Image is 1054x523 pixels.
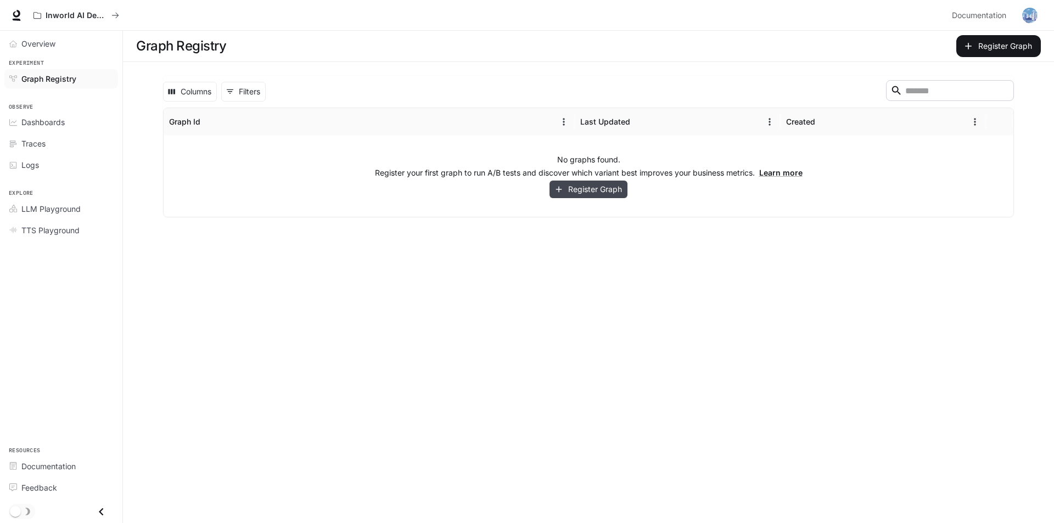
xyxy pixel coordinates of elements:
[967,114,983,130] button: Menu
[89,500,114,523] button: Close drawer
[1019,4,1041,26] button: User avatar
[4,155,118,175] a: Logs
[375,167,803,178] p: Register your first graph to run A/B tests and discover which variant best improves your business...
[886,80,1014,103] div: Search
[10,505,21,517] span: Dark mode toggle
[580,117,630,126] div: Last Updated
[136,35,226,57] h1: Graph Registry
[21,224,80,236] span: TTS Playground
[4,134,118,153] a: Traces
[4,34,118,53] a: Overview
[4,478,118,497] a: Feedback
[948,4,1014,26] a: Documentation
[21,460,76,472] span: Documentation
[201,114,218,130] button: Sort
[21,116,65,128] span: Dashboards
[816,114,833,130] button: Sort
[786,117,815,126] div: Created
[221,82,266,102] button: Show filters
[21,482,57,493] span: Feedback
[759,168,803,177] a: Learn more
[21,38,55,49] span: Overview
[550,181,627,199] button: Register Graph
[761,114,778,130] button: Menu
[21,159,39,171] span: Logs
[163,82,217,102] button: Select columns
[21,138,46,149] span: Traces
[4,69,118,88] a: Graph Registry
[557,154,620,165] p: No graphs found.
[4,457,118,476] a: Documentation
[169,117,200,126] div: Graph Id
[29,4,124,26] button: All workspaces
[4,221,118,240] a: TTS Playground
[21,203,81,215] span: LLM Playground
[21,73,76,85] span: Graph Registry
[46,11,107,20] p: Inworld AI Demos
[952,9,1006,23] span: Documentation
[4,199,118,218] a: LLM Playground
[1022,8,1038,23] img: User avatar
[4,113,118,132] a: Dashboards
[556,114,572,130] button: Menu
[956,35,1041,57] button: Register Graph
[631,114,648,130] button: Sort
